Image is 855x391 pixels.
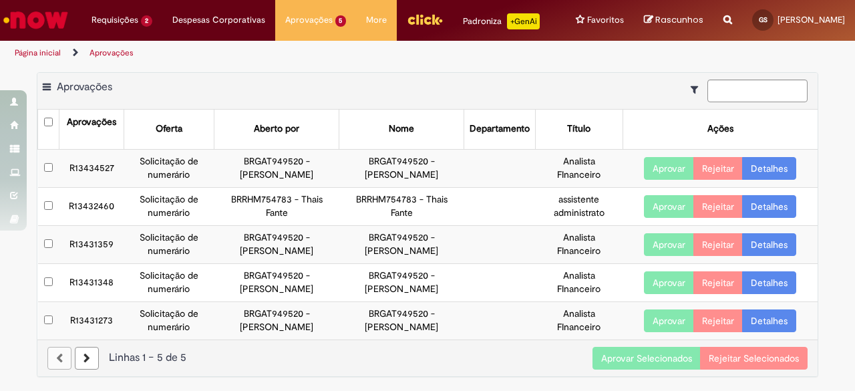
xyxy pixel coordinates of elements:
img: ServiceNow [1,7,70,33]
div: Oferta [156,122,182,136]
span: Despesas Corporativas [172,13,265,27]
div: Nome [389,122,414,136]
ul: Trilhas de página [10,41,560,66]
a: Detalhes [742,233,796,256]
td: assistente administrato [536,187,623,225]
button: Rejeitar [693,271,743,294]
button: Rejeitar [693,195,743,218]
button: Aprovar [644,271,694,294]
button: Rejeitar [693,309,743,332]
td: BRGAT949520 - [PERSON_NAME] [214,225,339,263]
th: Aprovações [59,110,124,149]
button: Aprovar [644,195,694,218]
span: [PERSON_NAME] [778,14,845,25]
a: Detalhes [742,157,796,180]
div: Aprovações [67,116,116,129]
span: Rascunhos [655,13,703,26]
span: Requisições [92,13,138,27]
td: BRRHM754783 - Thais Fante [214,187,339,225]
a: Aprovações [90,47,134,58]
div: Título [567,122,590,136]
button: Rejeitar [693,157,743,180]
td: BRGAT949520 - [PERSON_NAME] [214,301,339,339]
td: BRRHM754783 - Thais Fante [339,187,464,225]
button: Aprovar [644,157,694,180]
button: Aprovar [644,309,694,332]
i: Mostrar filtros para: Suas Solicitações [691,85,705,94]
a: Página inicial [15,47,61,58]
div: Aberto por [254,122,299,136]
div: Linhas 1 − 5 de 5 [47,350,808,366]
div: Ações [707,122,733,136]
td: R13432460 [59,187,124,225]
span: Aprovações [57,80,112,94]
td: Solicitação de numerário [124,149,214,187]
a: Rascunhos [644,14,703,27]
td: R13431273 [59,301,124,339]
span: 2 [141,15,152,27]
p: +GenAi [507,13,540,29]
span: Favoritos [587,13,624,27]
td: Solicitação de numerário [124,187,214,225]
a: Detalhes [742,271,796,294]
span: More [366,13,387,27]
td: BRGAT949520 - [PERSON_NAME] [339,149,464,187]
td: BRGAT949520 - [PERSON_NAME] [339,263,464,301]
a: Detalhes [742,195,796,218]
div: Padroniza [463,13,540,29]
button: Aprovar Selecionados [592,347,701,370]
td: R13431359 [59,225,124,263]
button: Aprovar [644,233,694,256]
td: BRGAT949520 - [PERSON_NAME] [339,301,464,339]
td: Solicitação de numerário [124,263,214,301]
td: Solicitação de numerário [124,301,214,339]
td: BRGAT949520 - [PERSON_NAME] [214,149,339,187]
td: R13434527 [59,149,124,187]
div: Departamento [470,122,530,136]
td: Analista FInanceiro [536,149,623,187]
span: 5 [335,15,347,27]
button: Rejeitar Selecionados [700,347,808,370]
td: Analista FInanceiro [536,263,623,301]
td: BRGAT949520 - [PERSON_NAME] [214,263,339,301]
td: Analista FInanceiro [536,301,623,339]
td: Analista FInanceiro [536,225,623,263]
button: Rejeitar [693,233,743,256]
span: Aprovações [285,13,333,27]
a: Detalhes [742,309,796,332]
td: R13431348 [59,263,124,301]
span: GS [759,15,767,24]
td: Solicitação de numerário [124,225,214,263]
td: BRGAT949520 - [PERSON_NAME] [339,225,464,263]
img: click_logo_yellow_360x200.png [407,9,443,29]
